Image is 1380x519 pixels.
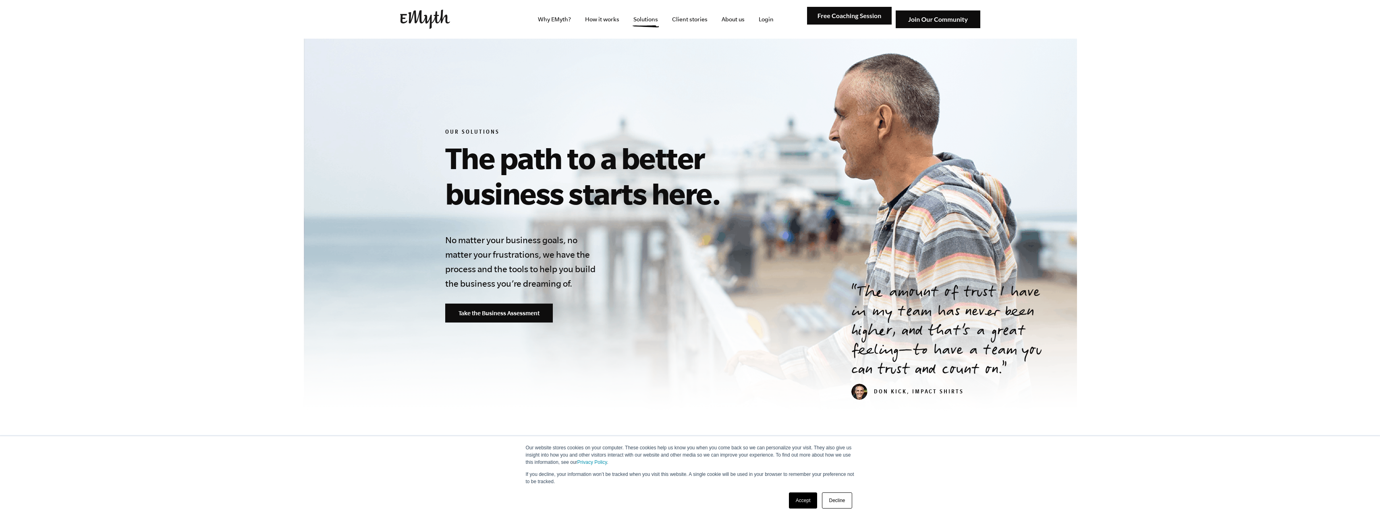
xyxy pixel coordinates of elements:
[400,10,450,29] img: EMyth
[445,304,553,323] a: Take the Business Assessment
[577,459,607,465] a: Privacy Policy
[1340,480,1380,519] iframe: Chat Widget
[822,492,852,509] a: Decline
[851,389,964,396] cite: Don Kick, Impact Shirts
[807,7,892,25] img: Free Coaching Session
[445,129,813,137] h6: Our Solutions
[526,444,855,466] p: Our website stores cookies on your computer. These cookies help us know you when you come back so...
[896,10,980,29] img: Join Our Community
[789,492,818,509] a: Accept
[526,471,855,485] p: If you decline, your information won’t be tracked when you visit this website. A single cookie wi...
[851,284,1058,380] p: The amount of trust I have in my team has never been higher, and that’s a great feeling—to have a...
[851,384,867,400] img: don_kick_head_small
[445,233,600,291] h4: No matter your business goals, no matter your frustrations, we have the process and the tools to ...
[445,140,813,211] h1: The path to a better business starts here.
